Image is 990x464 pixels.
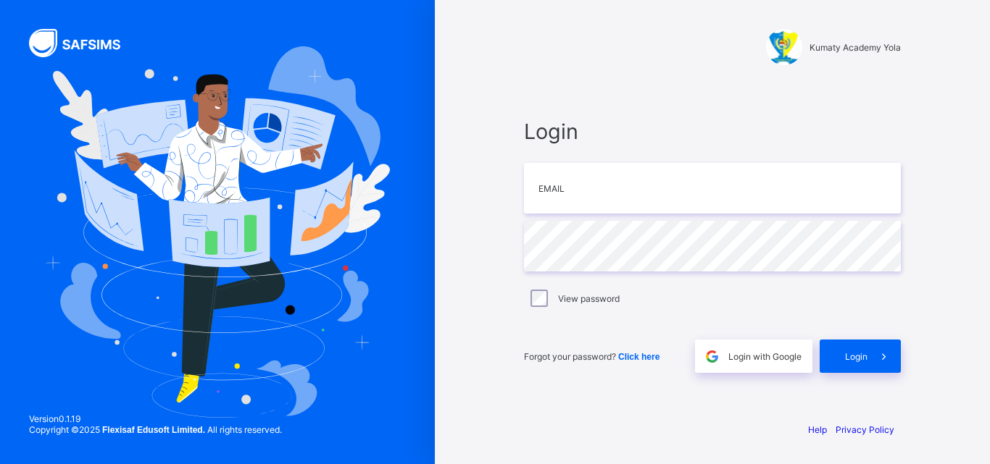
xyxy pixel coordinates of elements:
a: Privacy Policy [836,424,894,435]
span: Login with Google [728,351,802,362]
span: Copyright © 2025 All rights reserved. [29,424,282,435]
span: Login [845,351,868,362]
span: Version 0.1.19 [29,413,282,424]
span: Forgot your password? [524,351,660,362]
span: Click here [618,352,660,362]
span: Kumaty Academy Yola [810,42,901,53]
a: Help [808,424,827,435]
img: google.396cfc9801f0270233282035f929180a.svg [704,348,720,365]
img: SAFSIMS Logo [29,29,138,57]
label: View password [558,293,620,304]
a: Click here [618,351,660,362]
img: Hero Image [45,46,390,417]
strong: Flexisaf Edusoft Limited. [102,425,205,435]
span: Login [524,119,901,144]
